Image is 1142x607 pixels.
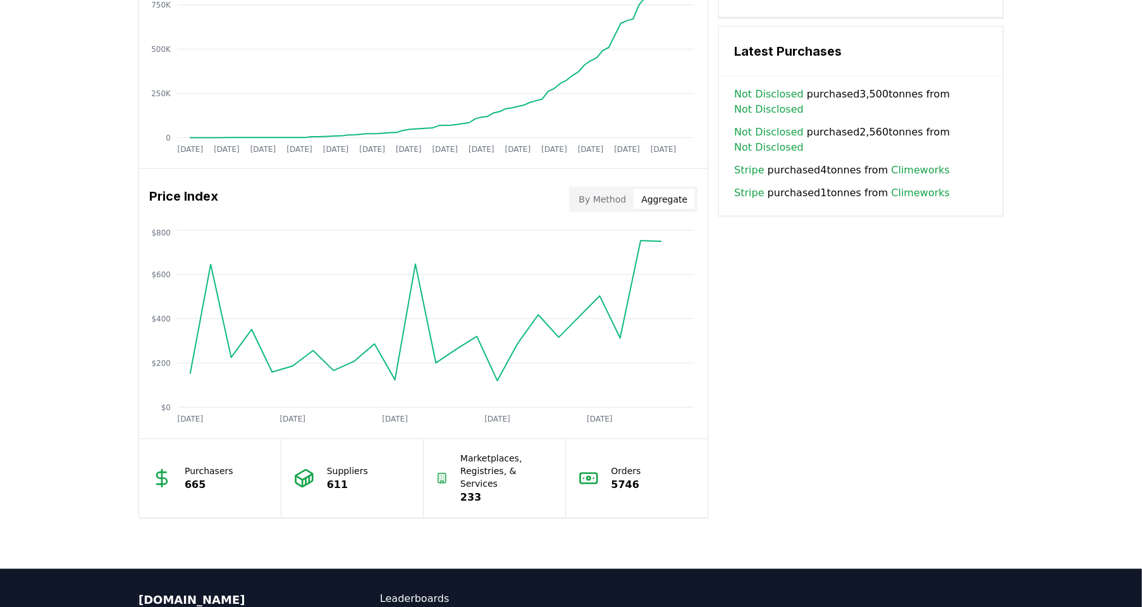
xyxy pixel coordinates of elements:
tspan: [DATE] [578,145,604,154]
p: Orders [611,465,641,477]
tspan: [DATE] [250,145,276,154]
tspan: [DATE] [214,145,240,154]
tspan: [DATE] [178,415,204,423]
tspan: 750K [151,1,171,9]
tspan: [DATE] [383,415,408,423]
tspan: [DATE] [433,145,458,154]
p: Marketplaces, Registries, & Services [460,452,553,490]
tspan: [DATE] [178,145,204,154]
a: Not Disclosed [734,140,804,155]
a: Not Disclosed [734,87,804,102]
h3: Latest Purchases [734,42,988,61]
p: Purchasers [185,465,233,477]
p: 665 [185,477,233,492]
a: Climeworks [892,185,950,201]
tspan: [DATE] [615,145,641,154]
p: Suppliers [327,465,368,477]
p: 233 [460,490,553,505]
a: Not Disclosed [734,102,804,117]
a: Stripe [734,185,764,201]
tspan: [DATE] [469,145,494,154]
span: purchased 3,500 tonnes from [734,87,988,117]
tspan: [DATE] [360,145,386,154]
tspan: $400 [151,315,171,323]
p: 611 [327,477,368,492]
tspan: 500K [151,45,171,54]
tspan: 0 [166,134,171,142]
span: purchased 2,560 tonnes from [734,125,988,155]
tspan: 250K [151,89,171,98]
button: By Method [572,189,634,210]
tspan: [DATE] [542,145,568,154]
tspan: $0 [161,403,171,412]
tspan: $200 [151,359,171,368]
tspan: [DATE] [396,145,422,154]
a: Leaderboards [380,592,571,607]
a: Stripe [734,163,764,178]
span: purchased 4 tonnes from [734,163,950,178]
tspan: [DATE] [286,145,312,154]
tspan: [DATE] [587,415,613,423]
tspan: [DATE] [323,145,349,154]
span: purchased 1 tonnes from [734,185,950,201]
tspan: $600 [151,270,171,279]
h3: Price Index [149,187,218,212]
a: Not Disclosed [734,125,804,140]
tspan: [DATE] [485,415,511,423]
a: Climeworks [892,163,950,178]
tspan: [DATE] [280,415,306,423]
button: Aggregate [634,189,695,210]
tspan: [DATE] [651,145,677,154]
p: 5746 [611,477,641,492]
tspan: $800 [151,228,171,237]
tspan: [DATE] [505,145,531,154]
